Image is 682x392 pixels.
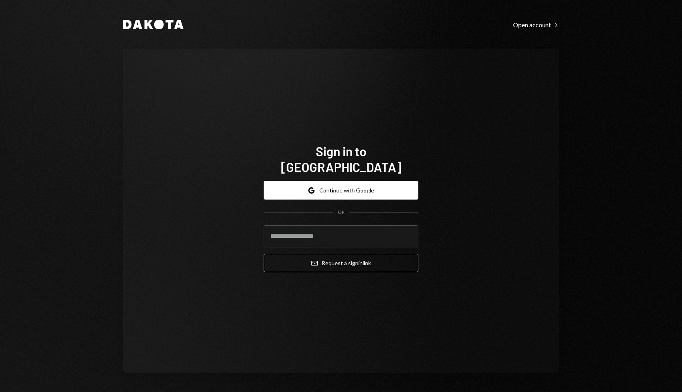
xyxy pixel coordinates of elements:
[513,20,559,29] a: Open account
[264,254,418,272] button: Request a signinlink
[264,181,418,200] button: Continue with Google
[264,143,418,175] h1: Sign in to [GEOGRAPHIC_DATA]
[338,209,345,216] div: OR
[513,21,559,29] div: Open account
